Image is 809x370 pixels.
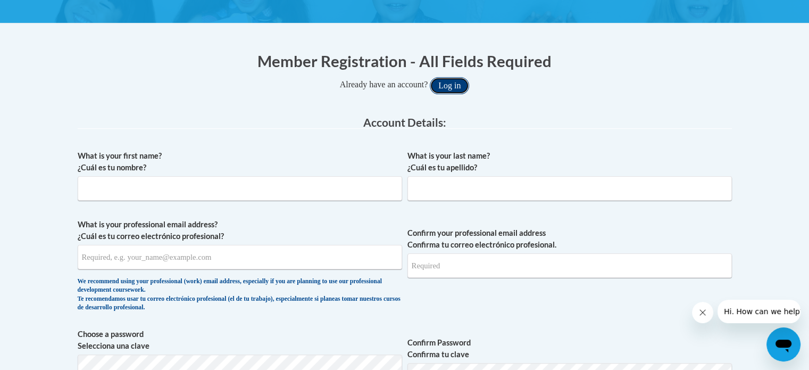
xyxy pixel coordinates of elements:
button: Log in [430,77,469,94]
label: What is your first name? ¿Cuál es tu nombre? [78,150,402,174]
span: Account Details: [363,116,446,129]
label: Confirm your professional email address Confirma tu correo electrónico profesional. [407,227,732,251]
iframe: Close message [692,302,713,323]
input: Metadata input [407,176,732,201]
iframe: Button to launch messaging window [766,327,800,361]
label: Confirm Password Confirma tu clave [407,337,732,360]
input: Metadata input [78,245,402,269]
span: Hi. How can we help? [6,7,86,16]
h1: Member Registration - All Fields Required [78,50,732,72]
label: What is your professional email address? ¿Cuál es tu correo electrónico profesional? [78,219,402,242]
span: Already have an account? [340,80,428,89]
input: Metadata input [78,176,402,201]
label: Choose a password Selecciona una clave [78,328,402,352]
div: We recommend using your professional (work) email address, especially if you are planning to use ... [78,277,402,313]
iframe: Message from company [718,300,800,323]
label: What is your last name? ¿Cuál es tu apellido? [407,150,732,174]
input: Required [407,253,732,278]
